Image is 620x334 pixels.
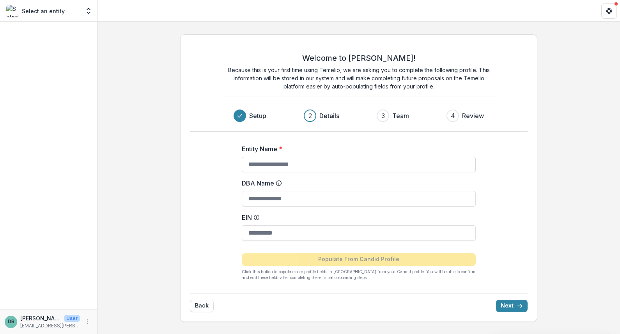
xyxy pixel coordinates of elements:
p: Click this button to populate core profile fields in [GEOGRAPHIC_DATA] from your Candid profile. ... [242,269,476,281]
button: Next [496,300,528,312]
div: Daneshe Bethune [8,319,14,324]
button: More [83,317,92,327]
label: DBA Name [242,178,471,188]
div: 4 [451,111,455,120]
label: EIN [242,213,471,222]
img: Select an entity [6,5,19,17]
button: Back [190,300,214,312]
h3: Review [462,111,484,120]
p: Select an entity [22,7,65,15]
label: Entity Name [242,144,471,154]
button: Open entity switcher [83,3,94,19]
p: [PERSON_NAME] [20,314,61,322]
p: Because this is your first time using Temelio, we are asking you to complete the following profil... [222,66,495,90]
h3: Team [392,111,409,120]
h3: Details [319,111,339,120]
h2: Welcome to [PERSON_NAME]! [302,53,416,63]
p: User [64,315,80,322]
div: 3 [381,111,385,120]
button: Get Help [601,3,617,19]
h3: Setup [249,111,266,120]
button: Populate From Candid Profile [242,253,476,266]
p: [EMAIL_ADDRESS][PERSON_NAME][DOMAIN_NAME] [20,322,80,329]
div: 2 [308,111,312,120]
div: Progress [234,110,484,122]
